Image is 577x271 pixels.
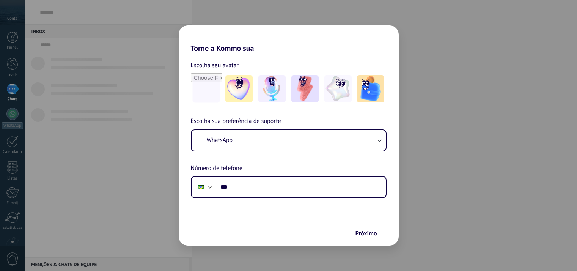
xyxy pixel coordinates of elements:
span: Próximo [355,231,377,236]
img: -5.jpeg [357,75,384,102]
button: WhatsApp [192,130,386,151]
img: -3.jpeg [291,75,319,102]
img: -2.jpeg [258,75,286,102]
span: Número de telefone [191,164,242,173]
span: Escolha seu avatar [191,60,239,70]
button: Próximo [352,227,387,240]
div: Brazil: + 55 [194,179,208,195]
span: WhatsApp [207,136,233,144]
img: -4.jpeg [324,75,352,102]
h2: Torne a Kommo sua [179,25,399,53]
img: -1.jpeg [225,75,253,102]
span: Escolha sua preferência de suporte [191,117,281,126]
